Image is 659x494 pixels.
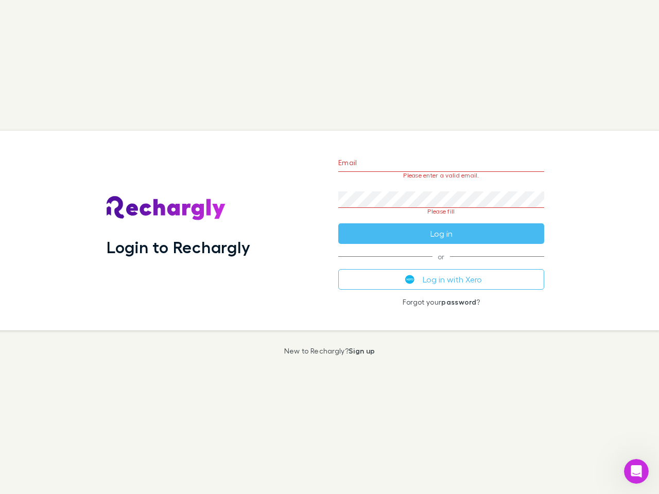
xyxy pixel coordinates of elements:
[338,256,544,257] span: or
[441,297,476,306] a: password
[338,172,544,179] p: Please enter a valid email.
[338,223,544,244] button: Log in
[107,237,250,257] h1: Login to Rechargly
[338,269,544,290] button: Log in with Xero
[624,459,649,484] iframe: Intercom live chat
[284,347,375,355] p: New to Rechargly?
[338,298,544,306] p: Forgot your ?
[338,208,544,215] p: Please fill
[107,196,226,221] img: Rechargly's Logo
[405,275,414,284] img: Xero's logo
[349,346,375,355] a: Sign up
